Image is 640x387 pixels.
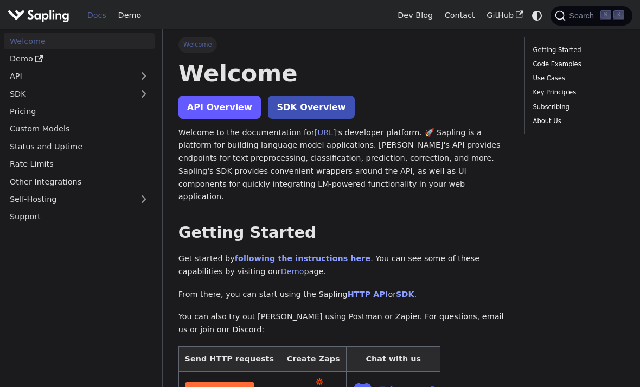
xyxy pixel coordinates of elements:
a: Demo [281,267,304,276]
th: Send HTTP requests [178,346,280,372]
img: Sapling.ai [8,8,69,23]
h1: Welcome [178,59,509,88]
a: HTTP API [348,290,388,299]
button: Expand sidebar category 'API' [133,68,155,84]
a: Support [4,209,155,225]
p: Welcome to the documentation for 's developer platform. 🚀 Sapling is a platform for building lang... [178,126,509,204]
p: Get started by . You can see some of these capabilities by visiting our page. [178,252,509,278]
a: API [4,68,133,84]
a: Demo [112,7,147,24]
kbd: K [613,10,624,20]
a: Other Integrations [4,174,155,189]
a: Key Principles [533,87,620,98]
nav: Breadcrumbs [178,37,509,52]
span: Welcome [178,37,217,52]
span: Search [566,11,600,20]
button: Switch between dark and light mode (currently system mode) [529,8,545,23]
a: Use Cases [533,73,620,84]
a: SDK Overview [268,96,354,119]
a: [URL] [315,128,336,137]
a: Getting Started [533,45,620,55]
a: Code Examples [533,59,620,69]
a: Demo [4,51,155,67]
button: Expand sidebar category 'SDK' [133,86,155,101]
a: Sapling.ai [8,8,73,23]
a: following the instructions here [235,254,370,263]
a: Pricing [4,104,155,119]
h2: Getting Started [178,223,509,243]
a: Status and Uptime [4,138,155,154]
p: You can also try out [PERSON_NAME] using Postman or Zapier. For questions, email us or join our D... [178,310,509,337]
th: Chat with us [347,346,440,372]
a: Dev Blog [392,7,438,24]
a: Contact [439,7,481,24]
a: Welcome [4,33,155,49]
a: Rate Limits [4,156,155,172]
a: GitHub [481,7,529,24]
a: Self-Hosting [4,192,155,207]
a: Docs [81,7,112,24]
a: Custom Models [4,121,155,137]
a: SDK [396,290,414,299]
kbd: ⌘ [600,10,611,20]
a: API Overview [178,96,261,119]
th: Create Zaps [280,346,347,372]
p: From there, you can start using the Sapling or . [178,288,509,301]
a: About Us [533,116,620,126]
button: Search (Command+K) [551,6,632,26]
a: Subscribing [533,102,620,112]
a: SDK [4,86,133,101]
